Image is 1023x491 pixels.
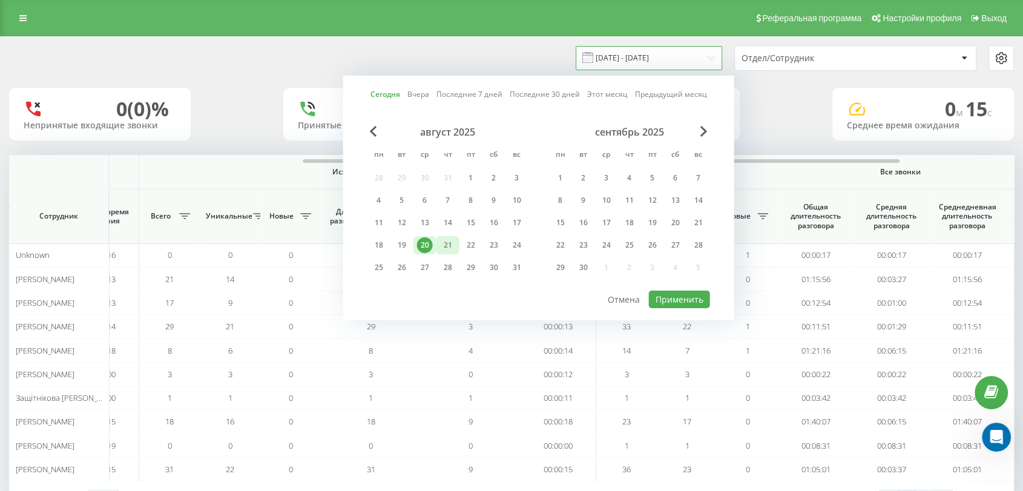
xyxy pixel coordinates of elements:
div: ср 10 сент. 2025 г. [595,191,618,209]
td: 00:00:11 [521,386,596,410]
div: пт 8 авг. 2025 г. [459,191,482,209]
span: 9 [469,416,473,427]
div: 9 [576,193,591,208]
div: 6 [417,193,433,208]
span: 14 [226,274,234,285]
td: 01:21:16 [778,338,854,362]
span: 0 [228,249,232,260]
div: 3 [599,170,614,186]
span: 33 [622,321,631,332]
div: сб 20 сент. 2025 г. [664,214,687,232]
span: 7 [685,345,689,356]
span: 0 [289,345,293,356]
div: пн 25 авг. 2025 г. [367,259,390,277]
div: сб 16 авг. 2025 г. [482,214,505,232]
div: сб 23 авг. 2025 г. [482,236,505,254]
div: пт 26 сент. 2025 г. [641,236,664,254]
span: 14 [622,345,631,356]
span: 16 [226,416,234,427]
div: 13 [668,193,683,208]
div: чт 14 авг. 2025 г. [436,214,459,232]
div: вс 21 сент. 2025 г. [687,214,710,232]
span: 1 [168,392,172,403]
td: 01:40:07 [778,410,854,433]
span: Длительность разговора > Х сек. [327,207,396,226]
div: 16 [486,215,502,231]
span: 6 [228,345,232,356]
abbr: суббота [666,147,685,165]
div: вс 7 сент. 2025 г. [687,169,710,187]
span: [PERSON_NAME] [16,321,74,332]
div: 30 [576,260,591,275]
div: 18 [622,215,637,231]
div: пт 22 авг. 2025 г. [459,236,482,254]
div: 11 [622,193,637,208]
span: Настройки профиля [883,13,961,23]
abbr: пятница [462,147,480,165]
td: 00:08:31 [778,434,854,458]
span: [PERSON_NAME] [16,464,74,475]
td: 00:00:15 [521,458,596,481]
div: 26 [645,237,660,253]
div: пн 29 сент. 2025 г. [549,259,572,277]
div: вс 31 авг. 2025 г. [505,259,528,277]
div: 24 [599,237,614,253]
div: вт 9 сент. 2025 г. [572,191,595,209]
a: Последние 7 дней [436,88,502,100]
div: пн 22 сент. 2025 г. [549,236,572,254]
div: 28 [440,260,456,275]
td: 00:01:29 [854,315,929,338]
span: 0 [746,392,750,403]
abbr: воскресенье [508,147,526,165]
div: ср 13 авг. 2025 г. [413,214,436,232]
td: 00:00:17 [929,243,1005,267]
span: 0 [289,440,293,451]
div: 12 [645,193,660,208]
span: 0 [746,416,750,427]
a: Сегодня [370,88,400,100]
div: 25 [371,260,387,275]
iframe: Intercom live chat [982,423,1011,452]
td: 00:00:14 [521,338,596,362]
div: чт 11 сент. 2025 г. [618,191,641,209]
td: 00:12:54 [778,291,854,315]
span: Исходящие звонки [168,167,568,177]
div: вс 28 сент. 2025 г. [687,236,710,254]
div: вс 17 авг. 2025 г. [505,214,528,232]
span: 17 [683,416,691,427]
abbr: среда [416,147,434,165]
span: 18 [367,416,375,427]
div: чт 28 авг. 2025 г. [436,259,459,277]
span: 1 [685,440,689,451]
div: сб 2 авг. 2025 г. [482,169,505,187]
div: 19 [394,237,410,253]
span: [PERSON_NAME] [16,440,74,451]
span: 0 [746,440,750,451]
span: 0 [228,440,232,451]
div: Непринятые входящие звонки [24,120,176,131]
td: 01:40:07 [929,410,1005,433]
div: ср 24 сент. 2025 г. [595,236,618,254]
div: 18 [371,237,387,253]
td: 00:00:18 [521,410,596,433]
span: c [987,106,992,119]
div: 27 [417,260,433,275]
div: 19 [645,215,660,231]
div: 28 [691,237,706,253]
div: чт 18 сент. 2025 г. [618,214,641,232]
div: вт 12 авг. 2025 г. [390,214,413,232]
span: Общая длительность разговора [787,202,844,231]
span: 1 [228,392,232,403]
span: 0 [746,369,750,380]
span: 0 [289,321,293,332]
span: 0 [945,96,965,122]
div: 5 [394,193,410,208]
div: пт 1 авг. 2025 г. [459,169,482,187]
span: 3 [369,369,373,380]
div: пт 12 сент. 2025 г. [641,191,664,209]
td: 00:08:31 [929,434,1005,458]
span: 3 [685,369,689,380]
span: 22 [226,464,234,475]
td: 01:05:01 [929,458,1005,481]
div: 15 [553,215,568,231]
